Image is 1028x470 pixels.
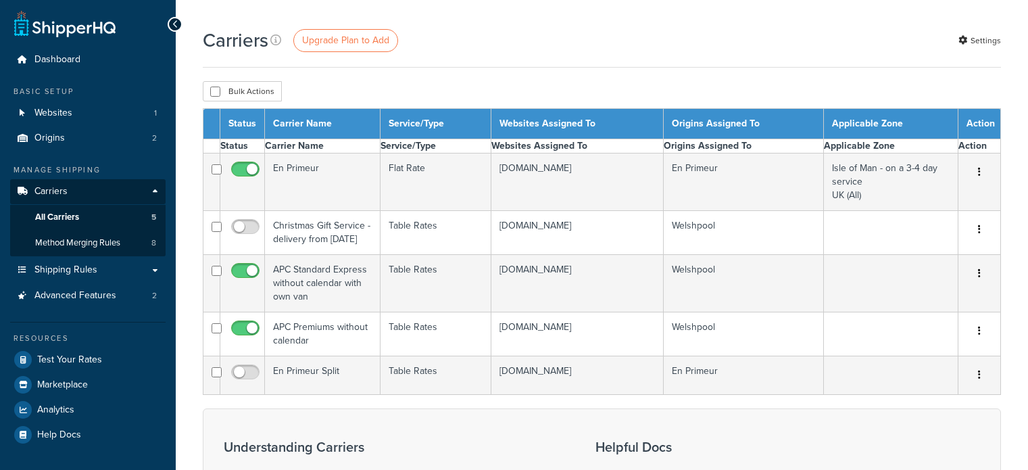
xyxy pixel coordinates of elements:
td: [DOMAIN_NAME] [491,312,663,356]
span: Upgrade Plan to Add [302,33,389,47]
td: [DOMAIN_NAME] [491,356,663,395]
span: 2 [152,290,157,302]
th: Status [220,109,265,139]
td: En Primeur [265,154,381,211]
span: Analytics [37,404,74,416]
span: Help Docs [37,429,81,441]
a: All Carriers 5 [10,205,166,230]
li: Origins [10,126,166,151]
li: Websites [10,101,166,126]
span: Marketplace [37,379,88,391]
h1: Carriers [203,27,268,53]
span: Method Merging Rules [35,237,120,249]
td: En Primeur Split [265,356,381,395]
a: ShipperHQ Home [14,10,116,37]
span: Shipping Rules [34,264,97,276]
th: Origins Assigned To [664,109,824,139]
a: Analytics [10,398,166,422]
th: Websites Assigned To [491,109,663,139]
a: Help Docs [10,423,166,447]
th: Service/Type [381,139,491,154]
h3: Helpful Docs [595,440,772,454]
td: Table Rates [381,211,491,255]
td: Welshpool [664,312,824,356]
th: Action [958,109,1001,139]
span: Origins [34,133,65,144]
th: Carrier Name [265,139,381,154]
th: Origins Assigned To [664,139,824,154]
a: Websites 1 [10,101,166,126]
a: Settings [958,31,1001,50]
li: All Carriers [10,205,166,230]
td: Welshpool [664,211,824,255]
a: Carriers [10,179,166,204]
td: Table Rates [381,255,491,312]
div: Resources [10,333,166,344]
a: Dashboard [10,47,166,72]
th: Websites Assigned To [491,139,663,154]
td: Table Rates [381,312,491,356]
td: Christmas Gift Service - delivery from [DATE] [265,211,381,255]
td: [DOMAIN_NAME] [491,154,663,211]
td: Table Rates [381,356,491,395]
span: 5 [151,212,156,223]
span: Dashboard [34,54,80,66]
li: Advanced Features [10,283,166,308]
th: Service/Type [381,109,491,139]
button: Bulk Actions [203,81,282,101]
span: 2 [152,133,157,144]
td: En Primeur [664,154,824,211]
th: Action [958,139,1001,154]
span: Advanced Features [34,290,116,302]
a: Upgrade Plan to Add [293,29,398,52]
span: Websites [34,108,72,119]
td: Isle of Man - on a 3-4 day service UK (All) [824,154,958,211]
span: All Carriers [35,212,79,223]
h3: Understanding Carriers [224,440,562,454]
a: Shipping Rules [10,258,166,283]
li: Method Merging Rules [10,231,166,256]
th: Applicable Zone [824,109,958,139]
a: Method Merging Rules 8 [10,231,166,256]
td: Welshpool [664,255,824,312]
li: Carriers [10,179,166,256]
a: Origins 2 [10,126,166,151]
td: [DOMAIN_NAME] [491,211,663,255]
th: Carrier Name [265,109,381,139]
a: Advanced Features 2 [10,283,166,308]
div: Basic Setup [10,86,166,97]
span: Carriers [34,186,68,197]
td: [DOMAIN_NAME] [491,255,663,312]
th: Applicable Zone [824,139,958,154]
span: 1 [154,108,157,119]
td: APC Premiums without calendar [265,312,381,356]
a: Marketplace [10,373,166,397]
td: En Primeur [664,356,824,395]
th: Status [220,139,265,154]
td: APC Standard Express without calendar with own van [265,255,381,312]
td: Flat Rate [381,154,491,211]
a: Test Your Rates [10,348,166,372]
span: 8 [151,237,156,249]
span: Test Your Rates [37,354,102,366]
div: Manage Shipping [10,164,166,176]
